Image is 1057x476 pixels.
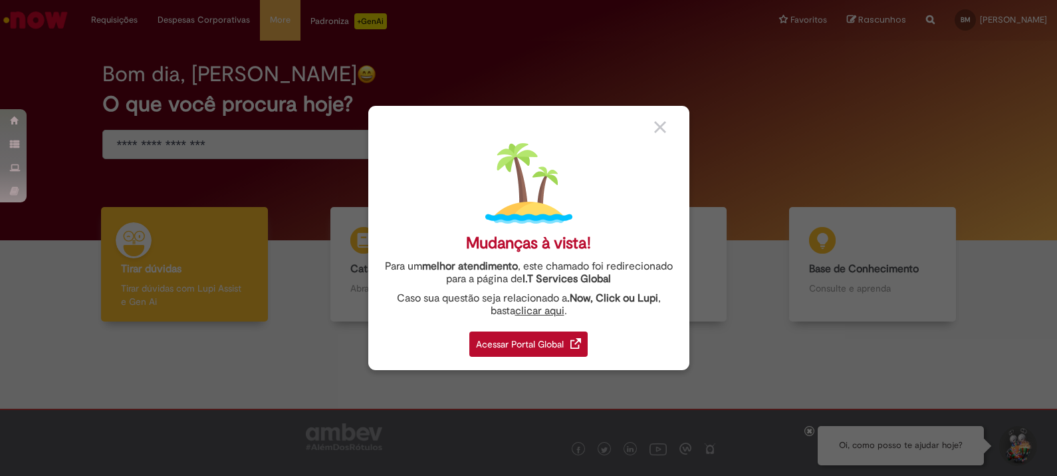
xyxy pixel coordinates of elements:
[567,292,658,305] strong: .Now, Click ou Lupi
[466,234,591,253] div: Mudanças à vista!
[378,292,679,318] div: Caso sua questão seja relacionado a , basta .
[515,297,564,318] a: clicar aqui
[469,332,588,357] div: Acessar Portal Global
[378,260,679,286] div: Para um , este chamado foi redirecionado para a página de
[422,260,518,273] strong: melhor atendimento
[570,338,581,349] img: redirect_link.png
[469,324,588,357] a: Acessar Portal Global
[485,140,572,227] img: island.png
[523,265,611,286] a: I.T Services Global
[654,121,666,133] img: close_button_grey.png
